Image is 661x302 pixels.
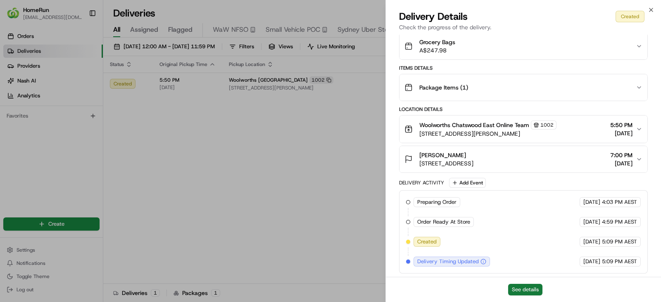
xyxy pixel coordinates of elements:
[602,238,637,245] span: 5:09 PM AEST
[399,106,648,113] div: Location Details
[419,151,466,159] span: [PERSON_NAME]
[419,130,556,138] span: [STREET_ADDRESS][PERSON_NAME]
[602,218,637,226] span: 4:59 PM AEST
[419,46,455,54] span: A$247.98
[419,159,473,168] span: [STREET_ADDRESS]
[399,10,468,23] span: Delivery Details
[610,129,632,137] span: [DATE]
[583,218,600,226] span: [DATE]
[508,284,542,295] button: See details
[610,151,632,159] span: 7:00 PM
[399,179,444,186] div: Delivery Activity
[417,238,437,245] span: Created
[419,121,529,129] span: Woolworths Chatswood East Online Team
[399,146,647,172] button: [PERSON_NAME][STREET_ADDRESS]7:00 PM[DATE]
[449,178,486,188] button: Add Event
[610,159,632,168] span: [DATE]
[399,23,648,31] p: Check the progress of the delivery.
[602,198,637,206] span: 4:03 PM AEST
[399,33,647,59] button: Grocery BagsA$247.98
[540,122,554,128] span: 1002
[417,258,479,265] span: Delivery Timing Updated
[610,121,632,129] span: 5:50 PM
[419,83,468,92] span: Package Items ( 1 )
[583,238,600,245] span: [DATE]
[399,116,647,143] button: Woolworths Chatswood East Online Team1002[STREET_ADDRESS][PERSON_NAME]5:50 PM[DATE]
[417,218,470,226] span: Order Ready At Store
[399,65,648,71] div: Items Details
[417,198,457,206] span: Preparing Order
[399,74,647,101] button: Package Items (1)
[583,258,600,265] span: [DATE]
[583,198,600,206] span: [DATE]
[602,258,637,265] span: 5:09 PM AEST
[419,38,455,46] span: Grocery Bags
